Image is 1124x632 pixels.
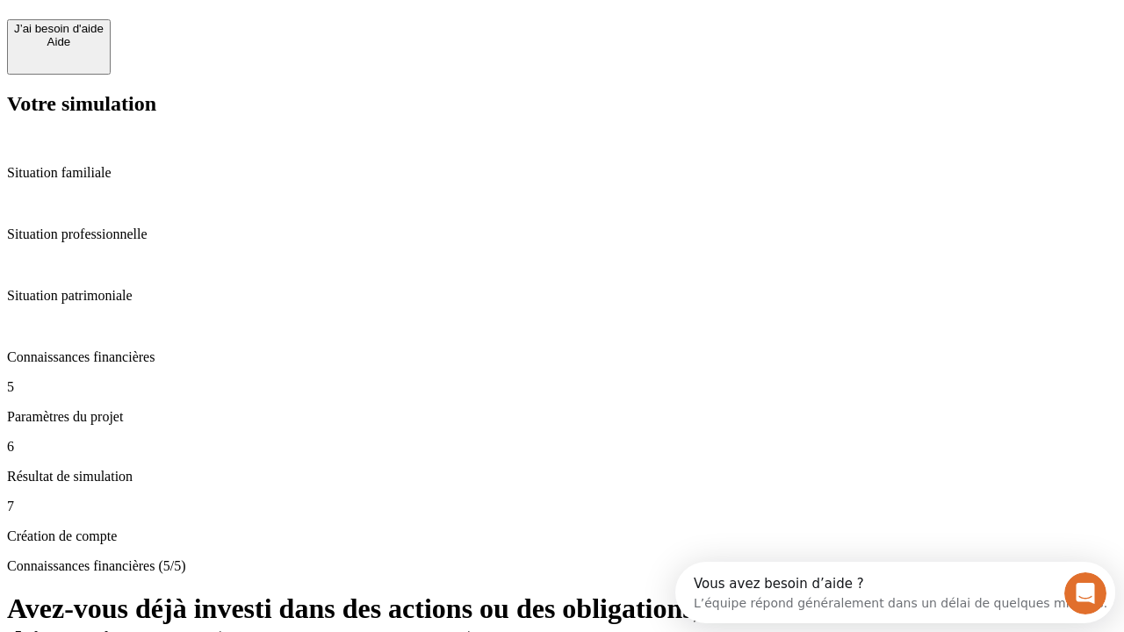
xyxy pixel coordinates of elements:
[18,29,432,47] div: L’équipe répond généralement dans un délai de quelques minutes.
[7,469,1117,485] p: Résultat de simulation
[7,19,111,75] button: J’ai besoin d'aideAide
[7,165,1117,181] p: Situation familiale
[7,349,1117,365] p: Connaissances financières
[7,439,1117,455] p: 6
[7,92,1117,116] h2: Votre simulation
[7,379,1117,395] p: 5
[14,35,104,48] div: Aide
[7,226,1117,242] p: Situation professionnelle
[7,558,1117,574] p: Connaissances financières (5/5)
[7,499,1117,514] p: 7
[7,409,1117,425] p: Paramètres du projet
[7,288,1117,304] p: Situation patrimoniale
[7,528,1117,544] p: Création de compte
[18,15,432,29] div: Vous avez besoin d’aide ?
[1064,572,1106,614] iframe: Intercom live chat
[7,7,484,55] div: Ouvrir le Messenger Intercom
[14,22,104,35] div: J’ai besoin d'aide
[675,562,1115,623] iframe: Intercom live chat discovery launcher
